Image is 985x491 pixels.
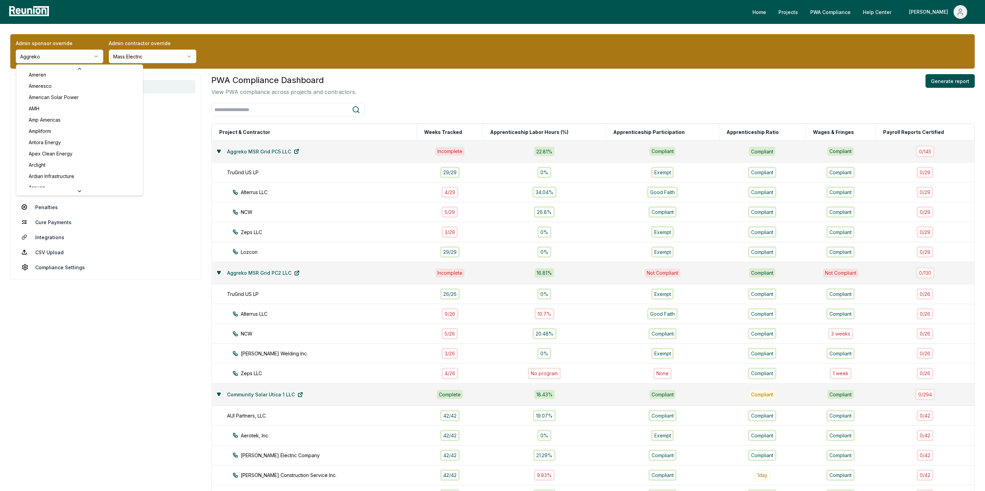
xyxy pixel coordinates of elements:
span: Arevon [29,184,45,191]
span: AMH [29,105,39,112]
span: Arclight [29,162,45,169]
span: Ameresco [29,83,52,90]
span: American Solar Power [29,94,79,101]
span: Antora Energy [29,139,61,146]
span: Ameren [29,71,46,79]
span: Apex Clean Energy [29,150,73,158]
span: Amp Americas [29,117,61,124]
span: Ardian Infrastructure [29,173,74,180]
span: Ampliform [29,128,51,135]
